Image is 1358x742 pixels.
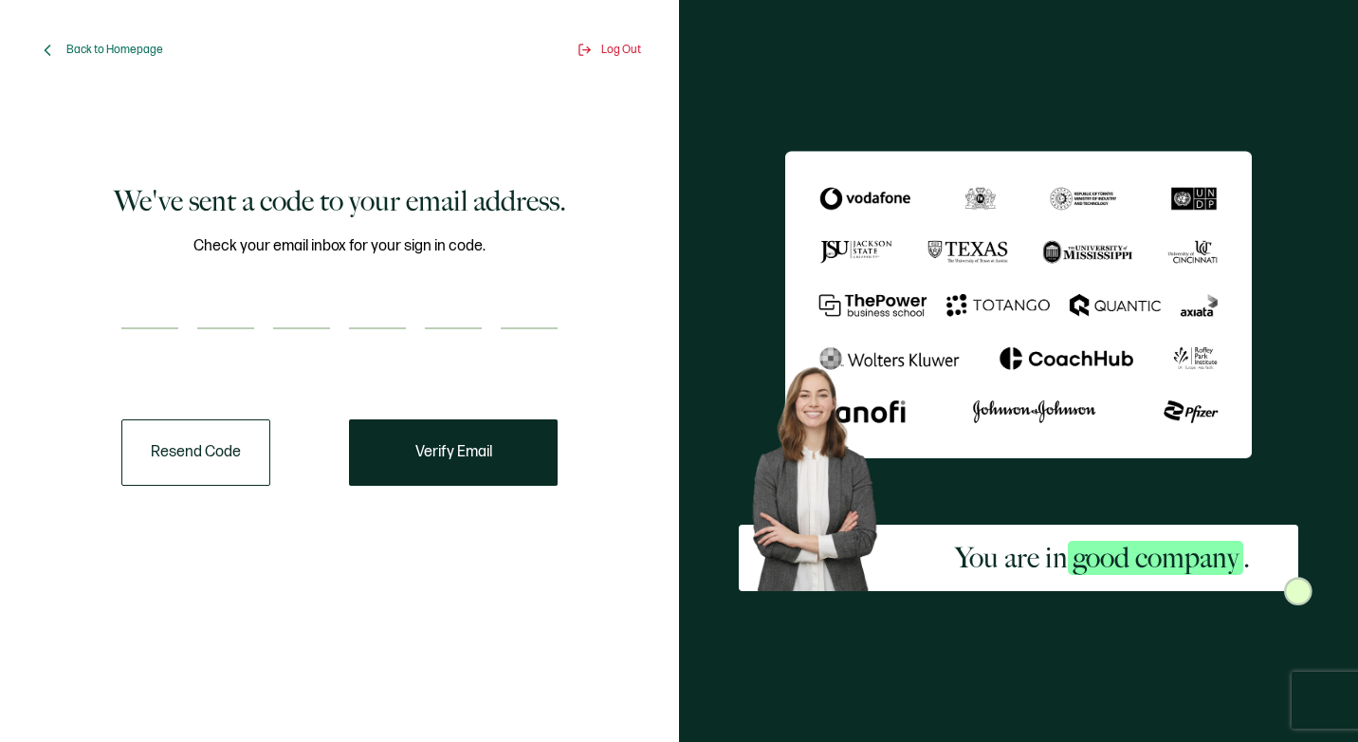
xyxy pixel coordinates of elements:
h1: We've sent a code to your email address. [114,182,566,220]
span: Check your email inbox for your sign in code. [193,234,486,258]
button: Verify Email [349,419,558,486]
button: Resend Code [121,419,270,486]
h2: You are in . [955,539,1250,577]
span: Back to Homepage [66,43,163,57]
span: Verify Email [415,445,492,460]
span: good company [1068,541,1243,575]
span: Log Out [601,43,641,57]
img: Sertifier We've sent a code to your email address. [785,151,1252,458]
img: Sertifier Signup - You are in <span class="strong-h">good company</span>. Hero [739,356,907,592]
img: Sertifier Signup [1284,577,1312,605]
